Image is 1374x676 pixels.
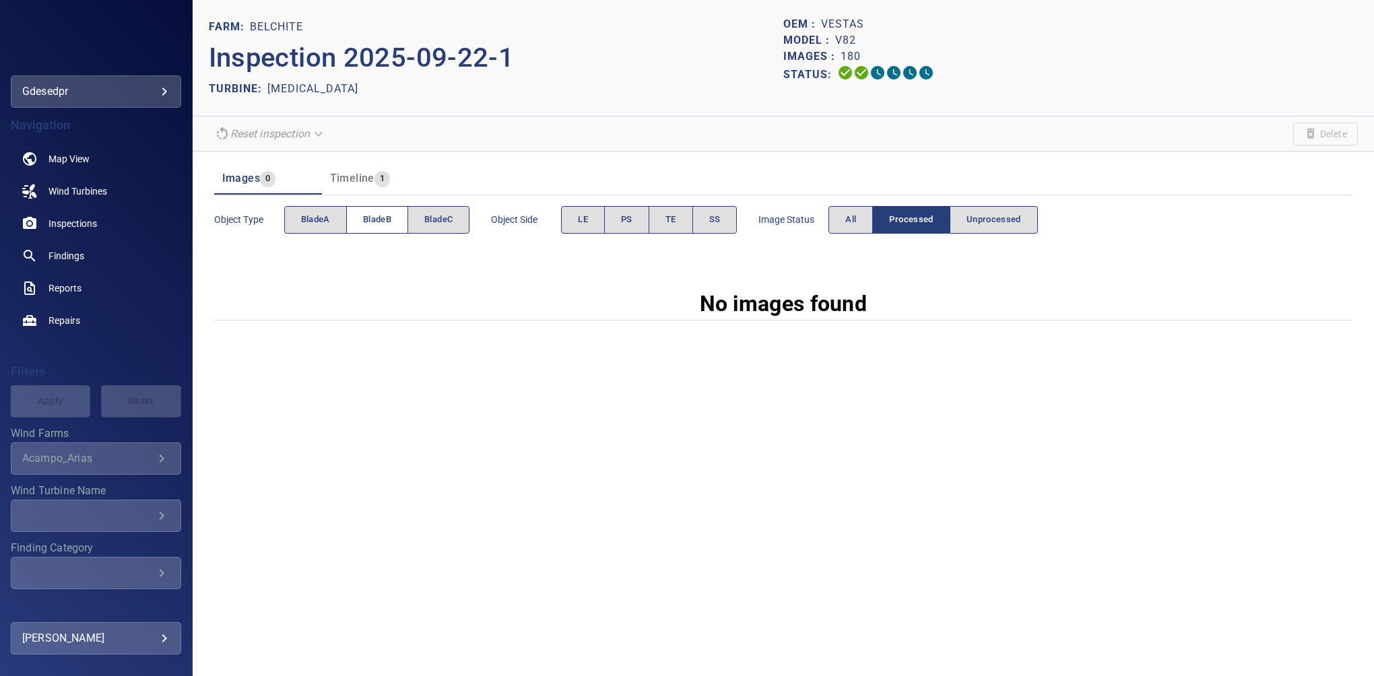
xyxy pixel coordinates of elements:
span: Processed [889,212,933,228]
svg: Classification 0% [918,65,934,81]
span: All [845,212,856,228]
h4: Navigation [11,119,181,132]
div: imageStatus [828,206,1038,234]
label: Wind Turbine Name [11,485,181,496]
span: Timeline [330,172,374,184]
a: reports noActive [11,272,181,304]
button: All [828,206,873,234]
em: Reset inspection [230,127,310,140]
p: FARM: [209,19,250,35]
span: bladeA [301,212,330,228]
span: Images [222,172,260,184]
span: LE [578,212,588,228]
a: repairs noActive [11,304,181,337]
a: map noActive [11,143,181,175]
label: Finding Category [11,543,181,553]
p: 180 [841,48,861,65]
div: gdesedpr [22,81,170,102]
label: Finding Type [11,600,181,611]
p: Belchite [250,19,303,35]
span: 1 [374,171,390,187]
div: Reset inspection [209,122,331,145]
button: Unprocessed [950,206,1038,234]
p: Images : [783,48,841,65]
svg: Matching 0% [902,65,918,81]
span: SS [709,212,721,228]
span: Wind Turbines [48,184,107,198]
svg: Uploading 100% [837,65,853,81]
p: V82 [835,32,856,48]
button: Processed [872,206,950,234]
span: Inspections [48,217,97,230]
button: PS [604,206,649,234]
span: Image Status [758,213,828,226]
span: TE [665,212,676,228]
a: inspections noActive [11,207,181,240]
div: [PERSON_NAME] [22,628,170,649]
div: Wind Farms [11,442,181,475]
span: Reports [48,281,81,295]
span: Findings [48,249,84,263]
div: gdesedpr [11,75,181,108]
button: bladeA [284,206,347,234]
button: bladeC [407,206,469,234]
span: Repairs [48,314,80,327]
a: windturbines noActive [11,175,181,207]
div: Finding Category [11,557,181,589]
p: Model : [783,32,835,48]
label: Wind Farms [11,428,181,439]
div: Acampo_Arias [22,452,154,465]
span: Object Side [491,213,561,226]
div: objectSide [561,206,737,234]
h4: Filters [11,365,181,378]
p: OEM : [783,16,821,32]
a: findings noActive [11,240,181,272]
p: Inspection 2025-09-22-1 [209,38,783,78]
svg: ML Processing 0% [886,65,902,81]
p: Status: [783,65,837,84]
button: TE [649,206,693,234]
span: Unable to delete the inspection due to your user permissions [1293,123,1358,145]
p: No images found [700,288,868,320]
span: PS [621,212,632,228]
span: bladeB [363,212,391,228]
p: TURBINE: [209,81,267,97]
div: objectType [284,206,470,234]
span: Unprocessed [967,212,1021,228]
svg: Data Formatted 100% [853,65,870,81]
svg: Selecting 0% [870,65,886,81]
span: 0 [260,171,275,187]
p: [MEDICAL_DATA] [267,81,358,97]
button: bladeB [346,206,408,234]
button: SS [692,206,738,234]
p: Vestas [821,16,864,32]
button: LE [561,206,605,234]
div: Unable to reset the inspection due to your user permissions [209,122,331,145]
span: Object type [214,213,284,226]
div: Wind Turbine Name [11,500,181,532]
span: bladeC [424,212,453,228]
span: Map View [48,152,90,166]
